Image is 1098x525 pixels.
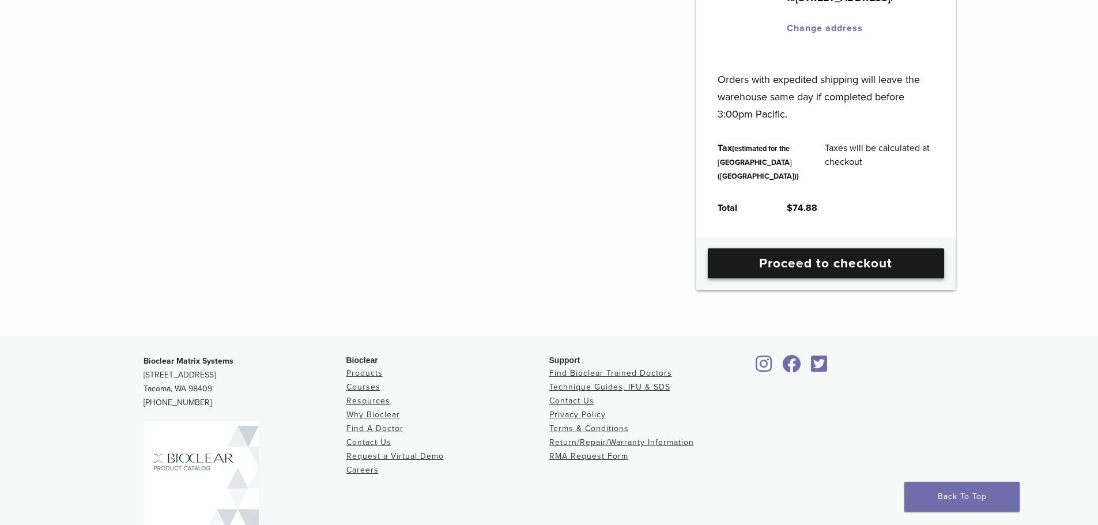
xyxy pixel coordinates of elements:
[549,356,580,365] span: Support
[904,482,1020,512] a: Back To Top
[549,451,628,461] a: RMA Request Form
[346,437,391,447] a: Contact Us
[346,424,403,433] a: Find A Doctor
[346,356,378,365] span: Bioclear
[346,451,444,461] a: Request a Virtual Demo
[549,368,672,378] a: Find Bioclear Trained Doctors
[549,382,670,392] a: Technique Guides, IFU & SDS
[812,132,947,192] td: Taxes will be calculated at checkout
[752,362,776,373] a: Bioclear
[346,382,380,392] a: Courses
[787,202,793,214] span: $
[346,410,400,420] a: Why Bioclear
[144,354,346,410] p: [STREET_ADDRESS] Tacoma, WA 98409 [PHONE_NUMBER]
[549,410,606,420] a: Privacy Policy
[705,192,774,224] th: Total
[808,362,832,373] a: Bioclear
[708,248,944,278] a: Proceed to checkout
[787,22,863,34] a: Change address
[787,202,817,214] bdi: 74.88
[549,437,694,447] a: Return/Repair/Warranty Information
[549,424,629,433] a: Terms & Conditions
[346,465,379,475] a: Careers
[718,54,934,123] p: Orders with expedited shipping will leave the warehouse same day if completed before 3:00pm Pacific.
[705,132,812,192] th: Tax
[144,356,233,366] strong: Bioclear Matrix Systems
[346,368,383,378] a: Products
[779,362,805,373] a: Bioclear
[346,396,390,406] a: Resources
[718,144,799,181] small: (estimated for the [GEOGRAPHIC_DATA] ([GEOGRAPHIC_DATA]))
[549,396,594,406] a: Contact Us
